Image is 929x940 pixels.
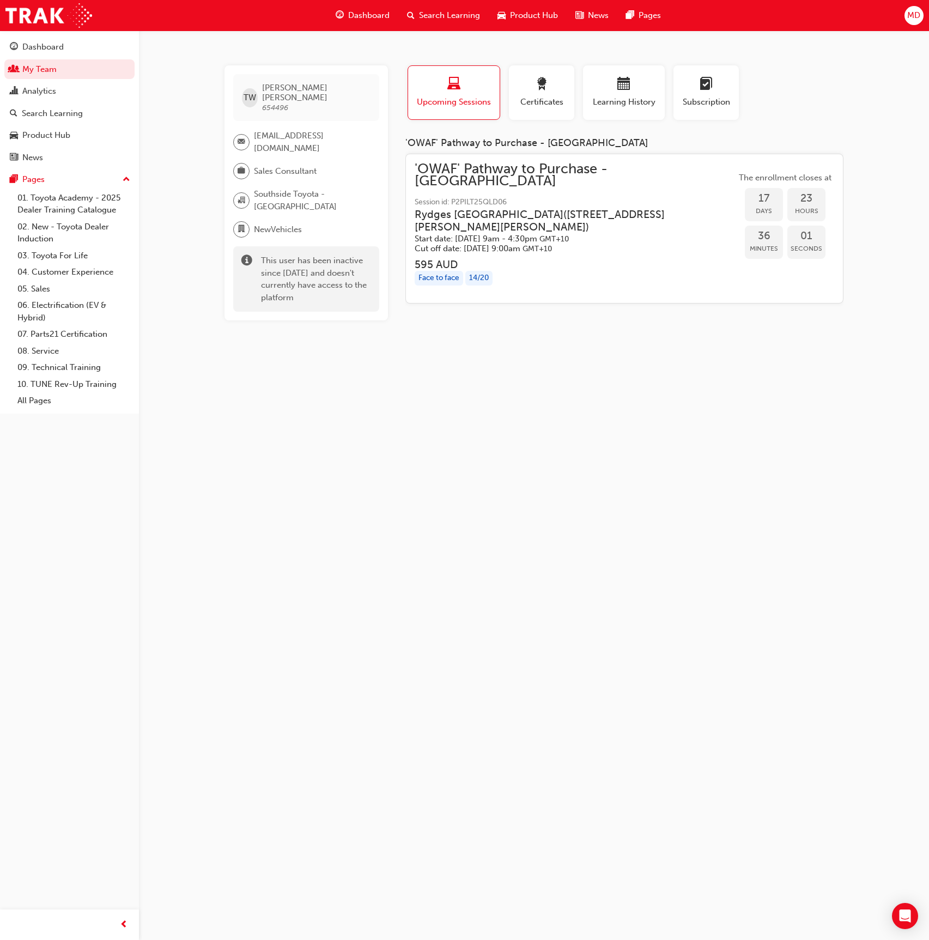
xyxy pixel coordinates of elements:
span: 23 [787,192,825,205]
div: Product Hub [22,129,70,142]
h5: Start date: [DATE] 9am - 4:30pm [415,234,719,244]
h5: Cut off date: [DATE] 9:00am [415,244,719,254]
span: learningplan-icon [700,77,713,92]
button: Pages [4,169,135,190]
span: up-icon [123,173,130,187]
button: Subscription [673,65,739,120]
h3: Rydges [GEOGRAPHIC_DATA] ( [STREET_ADDRESS][PERSON_NAME][PERSON_NAME] ) [415,208,719,234]
a: 03. Toyota For Life [13,247,135,264]
span: laptop-icon [447,77,460,92]
span: search-icon [407,9,415,22]
span: 17 [745,192,783,205]
span: Sales Consultant [254,165,317,178]
span: Hours [787,205,825,217]
a: 10. TUNE Rev-Up Training [13,376,135,393]
div: Face to face [415,271,463,286]
span: department-icon [238,222,245,236]
span: 01 [787,230,825,242]
span: [PERSON_NAME] [PERSON_NAME] [262,83,371,102]
span: Seconds [787,242,825,255]
span: car-icon [10,131,18,141]
a: car-iconProduct Hub [489,4,567,27]
a: Product Hub [4,125,135,145]
span: pages-icon [626,9,634,22]
span: Days [745,205,783,217]
button: MD [904,6,924,25]
span: briefcase-icon [238,164,245,178]
span: Product Hub [510,9,558,22]
div: News [22,151,43,164]
span: Australian Eastern Standard Time GMT+10 [523,244,552,253]
div: This user has been inactive since [DATE] and doesn't currently have access to the platform [261,254,371,304]
div: Dashboard [22,41,64,53]
span: Pages [639,9,661,22]
div: Analytics [22,85,56,98]
span: [EMAIL_ADDRESS][DOMAIN_NAME] [254,130,371,154]
a: All Pages [13,392,135,409]
a: 04. Customer Experience [13,264,135,281]
a: 07. Parts21 Certification [13,326,135,343]
a: news-iconNews [567,4,617,27]
a: Analytics [4,81,135,101]
a: 'OWAF' Pathway to Purchase - [GEOGRAPHIC_DATA]Session id: P2PILT25QLD06Rydges [GEOGRAPHIC_DATA]([... [415,163,834,294]
a: 01. Toyota Academy - 2025 Dealer Training Catalogue [13,190,135,219]
a: 06. Electrification (EV & Hybrid) [13,297,135,326]
span: Certificates [517,96,566,108]
span: prev-icon [120,918,128,932]
button: Certificates [509,65,574,120]
span: guage-icon [336,9,344,22]
div: Search Learning [22,107,83,120]
span: 36 [745,230,783,242]
a: search-iconSearch Learning [398,4,489,27]
a: pages-iconPages [617,4,670,27]
span: email-icon [238,135,245,149]
span: pages-icon [10,175,18,185]
span: news-icon [575,9,584,22]
span: news-icon [10,153,18,163]
button: Learning History [583,65,665,120]
span: Southside Toyota - [GEOGRAPHIC_DATA] [254,188,371,213]
span: people-icon [10,65,18,75]
a: My Team [4,59,135,80]
span: TW [244,92,256,104]
span: Upcoming Sessions [416,96,491,108]
span: NewVehicles [254,223,302,236]
span: info-icon [241,256,252,268]
div: Open Intercom Messenger [892,903,918,929]
button: DashboardMy TeamAnalyticsSearch LearningProduct HubNews [4,35,135,169]
a: News [4,148,135,168]
span: News [588,9,609,22]
button: Upcoming Sessions [408,65,500,120]
h3: 595 AUD [415,258,736,271]
span: Search Learning [419,9,480,22]
div: Pages [22,173,45,186]
span: Minutes [745,242,783,255]
a: 08. Service [13,343,135,360]
span: The enrollment closes at [736,172,834,184]
a: 09. Technical Training [13,359,135,376]
span: 654496 [262,103,288,112]
span: chart-icon [10,87,18,96]
a: guage-iconDashboard [327,4,398,27]
div: 'OWAF' Pathway to Purchase - [GEOGRAPHIC_DATA] [405,137,843,149]
a: 05. Sales [13,281,135,298]
span: car-icon [497,9,506,22]
img: Trak [5,3,92,28]
span: Session id: P2PILT25QLD06 [415,196,736,209]
a: 02. New - Toyota Dealer Induction [13,219,135,247]
span: 'OWAF' Pathway to Purchase - [GEOGRAPHIC_DATA] [415,163,736,187]
a: Search Learning [4,104,135,124]
span: MD [907,9,920,22]
a: Dashboard [4,37,135,57]
span: award-icon [535,77,548,92]
span: organisation-icon [238,193,245,208]
span: Dashboard [348,9,390,22]
div: 14 / 20 [465,271,493,286]
span: Australian Eastern Standard Time GMT+10 [539,234,569,244]
span: guage-icon [10,43,18,52]
span: search-icon [10,109,17,119]
span: calendar-icon [617,77,630,92]
span: Learning History [591,96,657,108]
